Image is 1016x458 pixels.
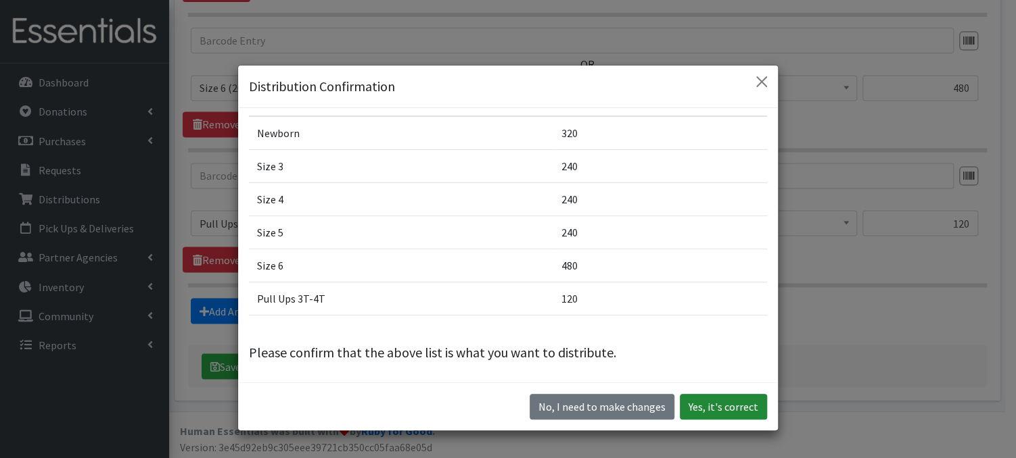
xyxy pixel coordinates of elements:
[553,182,767,215] td: 240
[249,249,553,282] td: Size 6
[751,71,772,93] button: Close
[553,282,767,315] td: 120
[553,215,767,249] td: 240
[249,76,395,97] h5: Distribution Confirmation
[530,394,674,419] button: No I need to make changes
[249,342,767,363] p: Please confirm that the above list is what you want to distribute.
[249,215,553,249] td: Size 5
[249,182,553,215] td: Size 4
[680,394,767,419] button: Yes, it's correct
[553,149,767,182] td: 240
[249,282,553,315] td: Pull Ups 3T-4T
[249,116,553,150] td: Newborn
[249,149,553,182] td: Size 3
[553,249,767,282] td: 480
[553,116,767,150] td: 320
